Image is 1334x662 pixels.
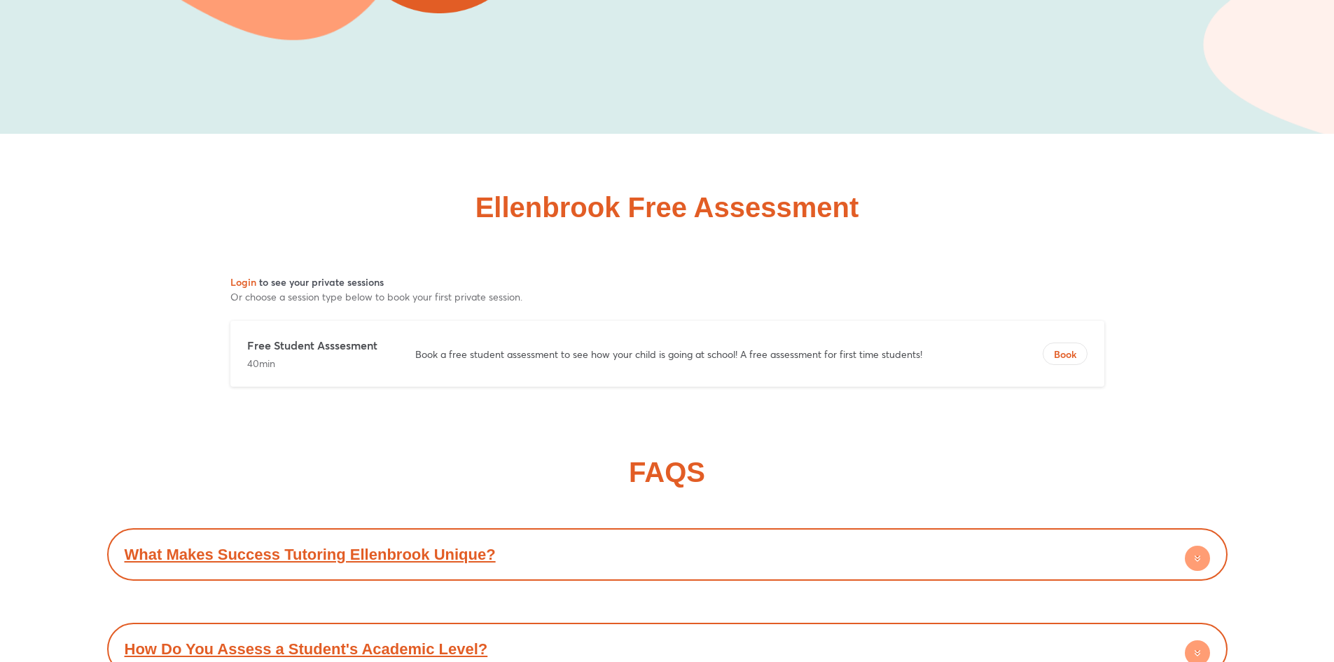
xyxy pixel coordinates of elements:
iframe: Chat Widget [1020,99,1334,662]
a: How Do You Assess a Student's Academic Level? [125,640,488,658]
a: What Makes Success Tutoring Ellenbrook Unique? [125,546,496,563]
h2: FAQS [629,458,705,486]
div: What Makes Success Tutoring Ellenbrook Unique? [114,535,1221,574]
h2: Ellenbrook Free Assessment [475,193,859,221]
